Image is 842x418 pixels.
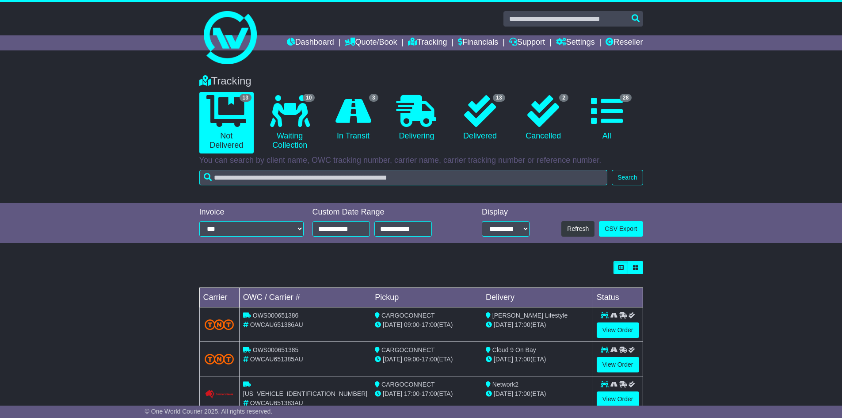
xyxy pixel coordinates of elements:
[515,356,530,363] span: 17:00
[458,35,498,50] a: Financials
[486,320,589,330] div: (ETA)
[606,35,643,50] a: Reseller
[494,390,513,397] span: [DATE]
[287,35,334,50] a: Dashboard
[263,92,317,153] a: 10 Waiting Collection
[381,346,435,353] span: CARGOCONNECT
[422,356,437,363] span: 17:00
[195,75,648,88] div: Tracking
[492,312,568,319] span: [PERSON_NAME] Lifestyle
[326,92,380,144] a: 3 In Transit
[482,207,530,217] div: Display
[422,321,437,328] span: 17:00
[516,92,571,144] a: 2 Cancelled
[597,357,639,372] a: View Order
[375,389,478,399] div: - (ETA)
[250,321,303,328] span: OWCAU651386AU
[375,355,478,364] div: - (ETA)
[253,346,299,353] span: OWS000651385
[453,92,507,144] a: 13 Delivered
[371,288,482,307] td: Pickup
[404,321,419,328] span: 09:00
[369,94,378,102] span: 3
[199,156,643,165] p: You can search by client name, OWC tracking number, carrier name, carrier tracking number or refe...
[486,389,589,399] div: (ETA)
[383,356,402,363] span: [DATE]
[482,288,593,307] td: Delivery
[253,312,299,319] span: OWS000651386
[559,94,568,102] span: 2
[597,322,639,338] a: View Order
[240,94,251,102] span: 13
[205,319,234,330] img: TNT_Domestic.png
[561,221,594,237] button: Refresh
[612,170,643,185] button: Search
[239,288,371,307] td: OWC / Carrier #
[381,381,435,388] span: CARGOCONNECT
[620,94,632,102] span: 28
[494,356,513,363] span: [DATE]
[509,35,545,50] a: Support
[199,92,254,153] a: 13 Not Delivered
[422,390,437,397] span: 17:00
[381,312,435,319] span: CARGOCONNECT
[383,390,402,397] span: [DATE]
[556,35,595,50] a: Settings
[199,288,239,307] td: Carrier
[599,221,643,237] a: CSV Export
[375,320,478,330] div: - (ETA)
[205,354,234,364] img: TNT_Domestic.png
[492,346,536,353] span: Cloud 9 On Bay
[145,408,273,415] span: © One World Courier 2025. All rights reserved.
[383,321,402,328] span: [DATE]
[250,399,303,406] span: OWCAU651383AU
[345,35,397,50] a: Quote/Book
[579,92,634,144] a: 28 All
[494,321,513,328] span: [DATE]
[404,390,419,397] span: 17:00
[199,207,304,217] div: Invoice
[493,94,505,102] span: 13
[205,390,234,399] img: Couriers_Please.png
[404,356,419,363] span: 09:00
[303,94,315,102] span: 10
[408,35,447,50] a: Tracking
[515,390,530,397] span: 17:00
[243,390,367,397] span: [US_VEHICLE_IDENTIFICATION_NUMBER]
[593,288,643,307] td: Status
[250,356,303,363] span: OWCAU651385AU
[389,92,444,144] a: Delivering
[312,207,454,217] div: Custom Date Range
[492,381,518,388] span: Network2
[486,355,589,364] div: (ETA)
[597,391,639,407] a: View Order
[515,321,530,328] span: 17:00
